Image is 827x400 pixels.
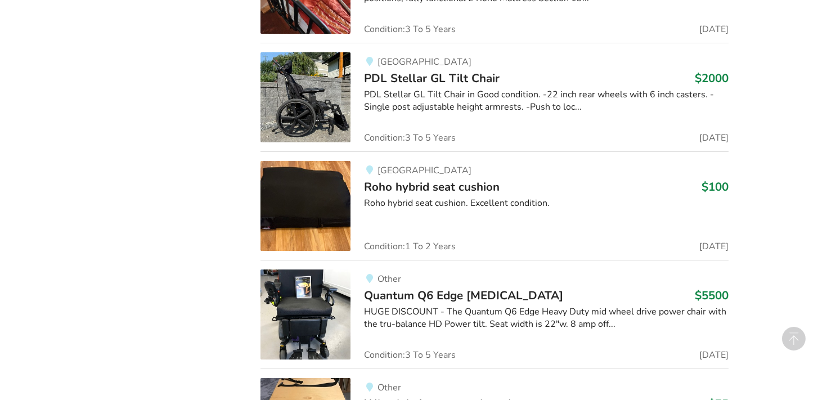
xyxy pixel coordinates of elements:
[377,56,471,68] span: [GEOGRAPHIC_DATA]
[260,260,728,368] a: mobility-quantum q6 edge electric chairOtherQuantum Q6 Edge [MEDICAL_DATA]$5500HUGE DISCOUNT - Th...
[702,179,729,194] h3: $100
[699,350,729,359] span: [DATE]
[364,25,456,34] span: Condition: 3 To 5 Years
[699,25,729,34] span: [DATE]
[699,242,729,251] span: [DATE]
[377,164,471,177] span: [GEOGRAPHIC_DATA]
[260,43,728,151] a: mobility-pdl stellar gl tilt chair[GEOGRAPHIC_DATA]PDL Stellar GL Tilt Chair$2000PDL Stellar GL T...
[260,52,350,142] img: mobility-pdl stellar gl tilt chair
[260,151,728,260] a: mobility-roho hybrid seat cushion [GEOGRAPHIC_DATA]Roho hybrid seat cushion$100Roho hybrid seat c...
[364,242,456,251] span: Condition: 1 To 2 Years
[364,179,500,195] span: Roho hybrid seat cushion
[377,273,401,285] span: Other
[364,287,563,303] span: Quantum Q6 Edge [MEDICAL_DATA]
[377,381,401,394] span: Other
[695,288,729,303] h3: $5500
[695,71,729,86] h3: $2000
[260,269,350,359] img: mobility-quantum q6 edge electric chair
[364,305,728,331] div: HUGE DISCOUNT - The Quantum Q6 Edge Heavy Duty mid wheel drive power chair with the tru-balance H...
[364,88,728,114] div: PDL Stellar GL Tilt Chair in Good condition. -22 inch rear wheels with 6 inch casters. -Single po...
[260,161,350,251] img: mobility-roho hybrid seat cushion
[364,350,456,359] span: Condition: 3 To 5 Years
[364,133,456,142] span: Condition: 3 To 5 Years
[364,197,728,210] div: Roho hybrid seat cushion. Excellent condition.
[699,133,729,142] span: [DATE]
[364,70,500,86] span: PDL Stellar GL Tilt Chair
